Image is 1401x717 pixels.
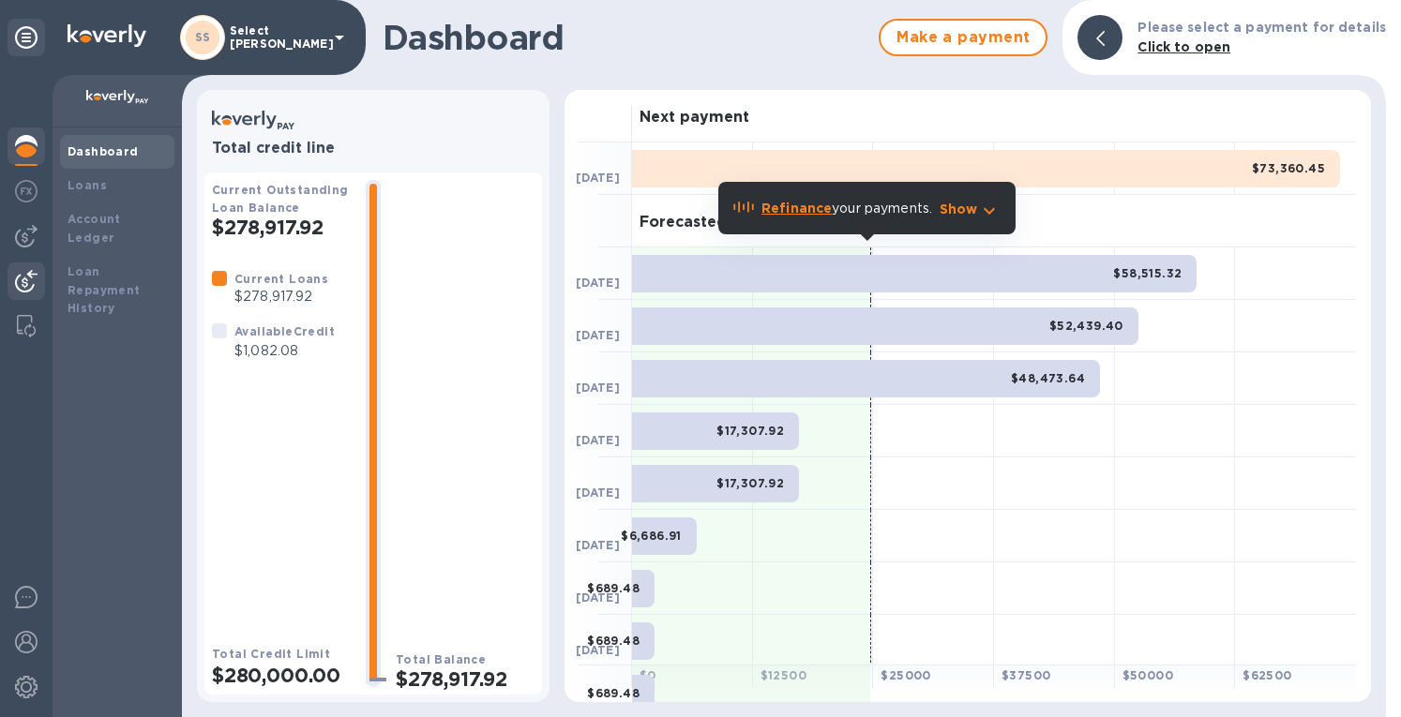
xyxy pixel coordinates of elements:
[212,647,330,661] b: Total Credit Limit
[68,24,146,47] img: Logo
[8,19,45,56] div: Unpin categories
[716,424,784,438] b: $17,307.92
[234,272,328,286] b: Current Loans
[879,19,1047,56] button: Make a payment
[234,341,335,361] p: $1,082.08
[1002,668,1050,682] b: $ 37500
[1137,39,1230,54] b: Click to open
[576,643,620,657] b: [DATE]
[761,201,832,216] b: Refinance
[640,214,808,232] h3: Forecasted payments
[940,200,978,218] p: Show
[576,328,620,342] b: [DATE]
[68,264,141,316] b: Loan Repayment History
[212,216,351,239] h2: $278,917.92
[576,485,620,500] b: [DATE]
[230,24,324,51] p: Select [PERSON_NAME]
[68,178,107,192] b: Loans
[212,183,349,215] b: Current Outstanding Loan Balance
[234,287,328,306] p: $278,917.92
[1011,371,1085,385] b: $48,473.64
[15,180,38,202] img: Foreign exchange
[587,686,640,700] b: $689.48
[576,538,620,552] b: [DATE]
[1243,668,1291,682] b: $ 62500
[383,18,869,57] h1: Dashboard
[881,668,930,682] b: $ 25000
[587,581,640,595] b: $689.48
[212,664,351,687] h2: $280,000.00
[1252,161,1325,175] b: $73,360.45
[396,667,535,691] h2: $278,917.92
[68,144,139,158] b: Dashboard
[940,200,1001,218] button: Show
[68,212,121,245] b: Account Ledger
[640,109,749,127] h3: Next payment
[576,276,620,290] b: [DATE]
[716,476,784,490] b: $17,307.92
[1049,319,1123,333] b: $52,439.40
[761,199,932,218] p: your payments.
[576,433,620,447] b: [DATE]
[587,634,640,648] b: $689.48
[896,26,1031,49] span: Make a payment
[234,324,335,338] b: Available Credit
[576,381,620,395] b: [DATE]
[621,529,682,543] b: $6,686.91
[195,30,211,44] b: SS
[212,140,535,157] h3: Total credit line
[576,171,620,185] b: [DATE]
[1113,266,1182,280] b: $58,515.32
[1122,668,1173,682] b: $ 50000
[576,590,620,605] b: [DATE]
[1137,20,1386,35] b: Please select a payment for details
[396,652,486,666] b: Total Balance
